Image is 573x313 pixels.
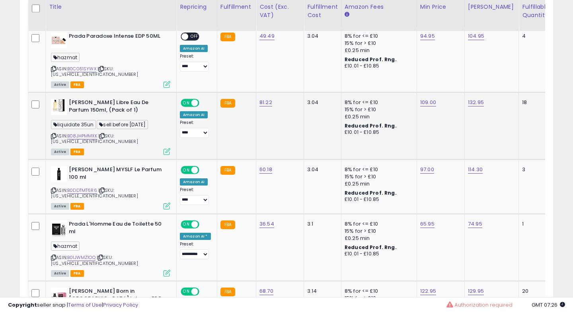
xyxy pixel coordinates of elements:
span: OFF [198,221,211,228]
div: Min Price [420,3,461,11]
img: 41M1JAqoLjL._SL40_.jpg [51,220,67,236]
div: 3 [522,166,547,173]
a: B0DDTMT6R6 [67,187,97,194]
a: Privacy Policy [103,301,138,309]
div: 3.14 [307,288,335,295]
div: ASIN: [51,220,170,276]
small: FBA [220,220,235,229]
span: | SKU: [US_VEHICLE_IDENTIFICATION_NUMBER] [51,133,138,145]
a: 104.95 [468,32,484,40]
div: Preset: [180,187,211,205]
span: ON [181,288,191,295]
div: 3.1 [307,220,335,228]
a: 36.54 [259,220,274,228]
div: Amazon AI [180,45,208,52]
div: 1 [522,220,547,228]
div: Cost (Exc. VAT) [259,3,300,19]
b: Reduced Prof. Rng. [345,122,397,129]
div: £10.01 - £10.85 [345,63,411,70]
div: 15% for > £10 [345,106,411,113]
span: FBA [70,149,84,155]
div: 15% for > £10 [345,228,411,235]
span: All listings currently available for purchase on Amazon [51,270,69,277]
div: £0.25 min [345,47,411,54]
div: ASIN: [51,166,170,209]
b: [PERSON_NAME] Born in [GEOGRAPHIC_DATA] Intense EDP 100ML [69,288,166,312]
div: £10.01 - £10.85 [345,196,411,203]
div: Fulfillment Cost [307,3,338,19]
div: seller snap | | [8,301,138,309]
div: 8% for <= £10 [345,33,411,40]
div: 3.04 [307,33,335,40]
span: FBA [70,270,84,277]
small: FBA [220,166,235,175]
a: 132.95 [468,99,484,106]
a: 114.30 [468,166,483,174]
div: £10.01 - £10.85 [345,129,411,136]
small: FBA [220,33,235,41]
div: Amazon AI [180,178,208,185]
img: 41m-Vka7GZL._SL40_.jpg [51,99,67,115]
span: FBA [70,81,84,88]
div: Preset: [180,54,211,71]
b: Prada Paradoxe Intense EDP 50ML [69,33,166,42]
div: 20 [522,288,547,295]
span: All listings currently available for purchase on Amazon [51,203,69,210]
span: All listings currently available for purchase on Amazon [51,81,69,88]
a: 94.95 [420,32,435,40]
span: | SKU: [US_VEHICLE_IDENTIFICATION_NUMBER] [51,187,138,199]
div: 4 [522,33,547,40]
small: Amazon Fees. [345,11,349,18]
a: Terms of Use [68,301,102,309]
div: 18 [522,99,547,106]
div: £0.25 min [345,113,411,120]
a: 49.49 [259,32,275,40]
div: 8% for <= £10 [345,99,411,106]
div: 8% for <= £10 [345,220,411,228]
div: Repricing [180,3,214,11]
div: £10.01 - £10.85 [345,251,411,257]
div: £0.25 min [345,235,411,242]
a: B01JWMZ1OQ [67,254,95,261]
span: ON [181,100,191,106]
span: hazmat [51,242,80,251]
strong: Copyright [8,301,37,309]
a: 97.00 [420,166,434,174]
img: 41DqW08jGVL._SL40_.jpg [51,288,67,303]
a: 109.00 [420,99,436,106]
div: [PERSON_NAME] [468,3,515,11]
div: ASIN: [51,33,170,87]
div: 3.04 [307,99,335,106]
b: Prada L'Homme Eau de Toilette 50 ml [69,220,166,237]
a: 68.70 [259,287,273,295]
a: 81.22 [259,99,272,106]
span: 2025-08-11 07:26 GMT [532,301,565,309]
div: ASIN: [51,99,170,154]
div: Amazon Fees [345,3,413,11]
b: Reduced Prof. Rng. [345,56,397,63]
a: 129.95 [468,287,484,295]
span: | SKU: [US_VEHICLE_IDENTIFICATION_NUMBER] [51,254,138,266]
a: 65.95 [420,220,435,228]
div: Amazon AI [180,111,208,118]
span: OFF [188,33,201,40]
img: 21fSgbbX9GL._SL40_.jpg [51,166,67,182]
b: Reduced Prof. Rng. [345,244,397,251]
div: 3.04 [307,166,335,173]
div: 8% for <= £10 [345,288,411,295]
img: 312CcA7i+9L._SL40_.jpg [51,33,67,48]
a: 122.95 [420,287,436,295]
div: 8% for <= £10 [345,166,411,173]
a: B08JHPMMXK [67,133,97,139]
span: ON [181,221,191,228]
div: Preset: [180,120,211,138]
div: Amazon AI * [180,233,211,240]
span: OFF [198,100,211,106]
div: Fulfillable Quantity [522,3,550,19]
span: sell before [DATE] [97,120,148,129]
span: | SKU: [US_VEHICLE_IDENTIFICATION_NUMBER] [51,66,138,77]
div: 15% for > £10 [345,40,411,47]
div: Title [49,3,173,11]
span: FBA [70,203,84,210]
span: ON [181,167,191,174]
